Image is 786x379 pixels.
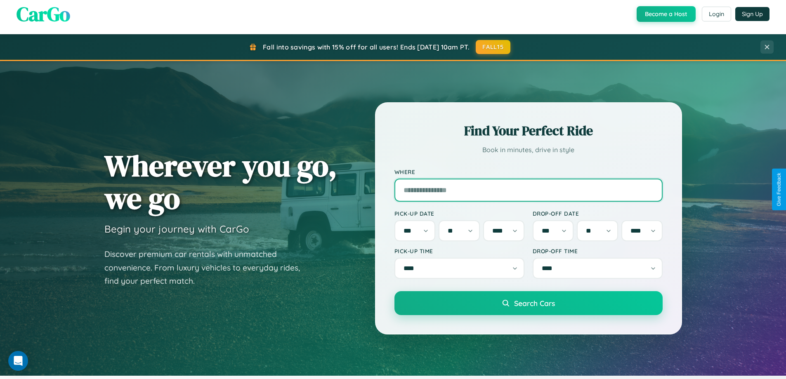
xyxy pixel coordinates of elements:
label: Drop-off Time [533,247,663,254]
label: Where [394,168,663,175]
h3: Begin your journey with CarGo [104,223,249,235]
label: Drop-off Date [533,210,663,217]
span: Search Cars [514,299,555,308]
h1: Wherever you go, we go [104,149,337,214]
span: Fall into savings with 15% off for all users! Ends [DATE] 10am PT. [263,43,470,51]
button: Search Cars [394,291,663,315]
p: Discover premium car rentals with unmatched convenience. From luxury vehicles to everyday rides, ... [104,247,311,288]
h2: Find Your Perfect Ride [394,122,663,140]
p: Book in minutes, drive in style [394,144,663,156]
button: Login [702,7,731,21]
button: Sign Up [735,7,769,21]
label: Pick-up Time [394,247,524,254]
button: FALL15 [476,40,510,54]
label: Pick-up Date [394,210,524,217]
div: Open Intercom Messenger [8,351,28,371]
div: Give Feedback [776,173,782,206]
span: CarGo [17,0,70,28]
button: Become a Host [637,6,696,22]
